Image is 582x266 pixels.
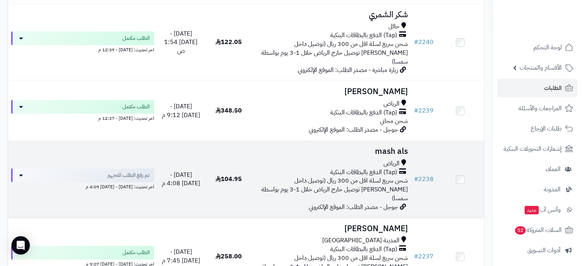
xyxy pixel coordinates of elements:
[497,79,577,97] a: الطلبات
[122,249,150,256] span: الطلب مكتمل
[514,225,562,235] span: السلات المتروكة
[122,103,150,111] span: الطلب مكتمل
[414,175,434,184] a: #2238
[215,175,242,184] span: 104.95
[298,65,398,75] span: زيارة مباشرة - مصدر الطلب: الموقع الإلكتروني
[388,22,399,31] span: حائل
[504,144,562,154] span: إشعارات التحويلات البنكية
[497,119,577,138] a: طلبات الإرجاع
[330,108,397,117] span: (Tap) الدفع بالبطاقات البنكية
[530,13,575,29] img: logo-2.png
[497,180,577,199] a: المدونة
[383,159,399,168] span: الرياض
[162,170,200,188] span: [DATE] - [DATE] 4:08 م
[497,201,577,219] a: وآتس آبجديد
[520,62,562,73] span: الأقسام والمنتجات
[414,106,434,115] a: #2239
[255,224,408,233] h3: [PERSON_NAME]
[497,160,577,178] a: العملاء
[330,245,397,254] span: (Tap) الدفع بالبطاقات البنكية
[122,34,150,42] span: الطلب مكتمل
[533,42,562,53] span: لوحة التحكم
[255,87,408,96] h3: [PERSON_NAME]
[380,116,408,126] span: شحن مجاني
[261,39,408,66] span: شحن سريع لسلة اقل من 300 ريال (توصيل داخل [PERSON_NAME] توصيل خارج الرياض خلال 1-3 يوم بواسطة سمسا)
[330,31,397,40] span: (Tap) الدفع بالبطاقات البنكية
[108,171,150,179] span: تم رفع الطلب للتجهيز
[330,168,397,177] span: (Tap) الدفع بالبطاقات البنكية
[162,102,200,120] span: [DATE] - [DATE] 9:12 م
[524,204,561,215] span: وآتس آب
[322,236,399,245] span: المدينة [GEOGRAPHIC_DATA]
[527,245,561,256] span: أدوات التسويق
[544,184,561,195] span: المدونة
[383,100,399,108] span: الرياض
[414,38,434,47] a: #2240
[544,83,562,93] span: الطلبات
[414,106,418,115] span: #
[525,206,539,214] span: جديد
[414,175,418,184] span: #
[497,99,577,117] a: المراجعات والأسئلة
[497,241,577,259] a: أدوات التسويق
[497,140,577,158] a: إشعارات التحويلات البنكية
[497,38,577,57] a: لوحة التحكم
[414,252,434,261] a: #2237
[414,38,418,47] span: #
[255,10,408,19] h3: شكر الشمري
[164,29,197,56] span: [DATE] - [DATE] 1:54 ص
[518,103,562,114] span: المراجعات والأسئلة
[309,125,398,134] span: جوجل - مصدر الطلب: الموقع الإلكتروني
[215,38,242,47] span: 122.05
[11,182,154,190] div: اخر تحديث: [DATE] - [DATE] 4:09 م
[215,252,242,261] span: 258.00
[255,147,408,156] h3: mash als
[11,45,154,53] div: اخر تحديث: [DATE] - 12:39 م
[497,221,577,239] a: السلات المتروكة52
[261,176,408,203] span: شحن سريع لسلة اقل من 300 ريال (توصيل داخل [PERSON_NAME] توصيل خارج الرياض خلال 1-3 يوم بواسطة سمسا)
[11,114,154,122] div: اخر تحديث: [DATE] - 12:37 م
[515,226,526,235] span: 52
[531,123,562,134] span: طلبات الإرجاع
[309,202,398,212] span: جوجل - مصدر الطلب: الموقع الإلكتروني
[162,247,200,265] span: [DATE] - [DATE] 7:45 م
[414,252,418,261] span: #
[215,106,242,115] span: 348.50
[11,236,30,255] div: Open Intercom Messenger
[546,164,561,175] span: العملاء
